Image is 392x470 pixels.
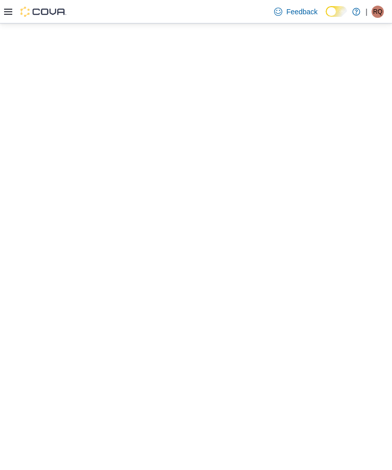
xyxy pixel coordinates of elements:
[270,2,322,22] a: Feedback
[286,7,317,17] span: Feedback
[373,6,382,18] span: Rq
[20,7,66,17] img: Cova
[365,6,367,18] p: |
[372,6,384,18] div: Rosalinda quinones
[326,6,347,17] input: Dark Mode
